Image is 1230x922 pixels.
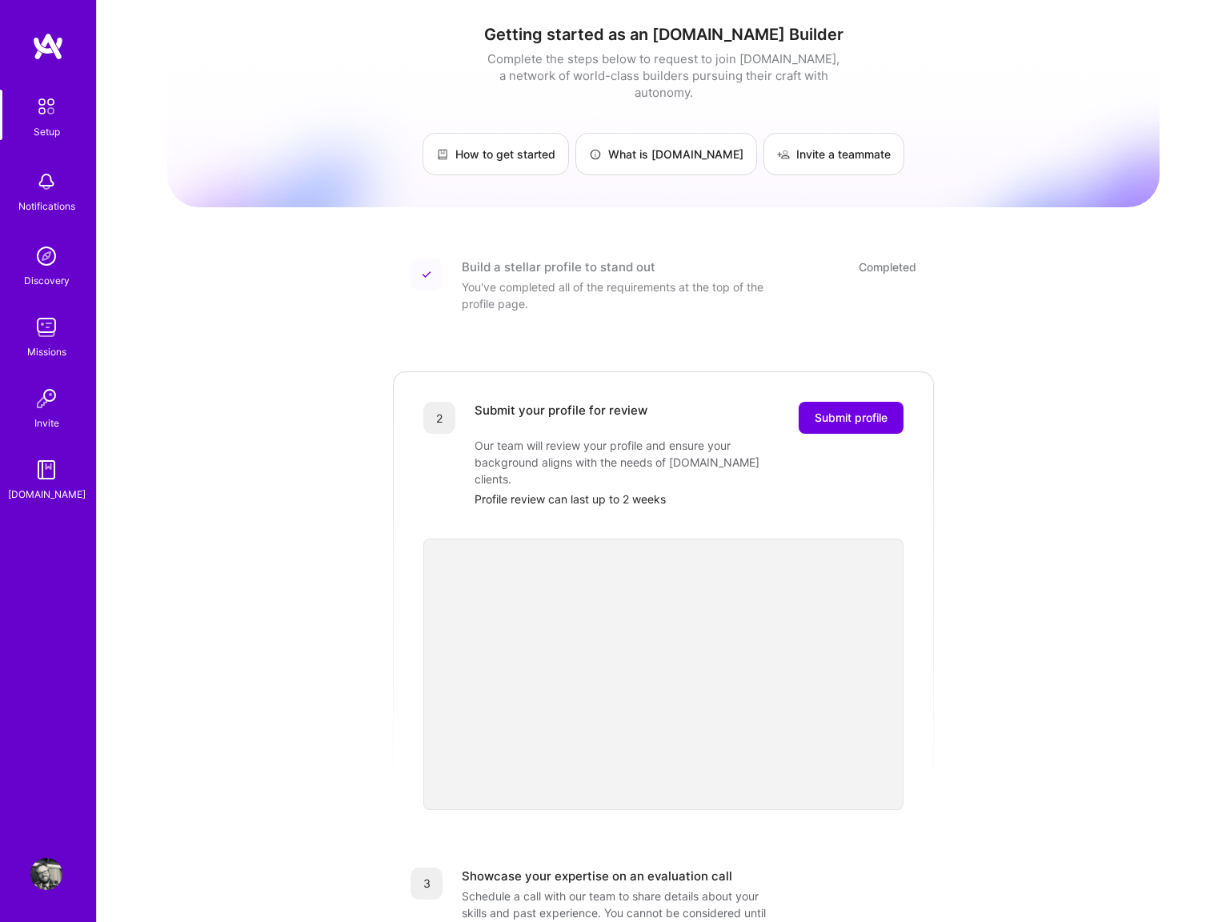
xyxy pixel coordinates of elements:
div: Complete the steps below to request to join [DOMAIN_NAME], a network of world-class builders purs... [483,50,843,101]
img: setup [30,90,63,123]
div: Setup [34,123,60,140]
iframe: video [423,539,903,810]
img: logo [32,32,64,61]
div: Notifications [18,198,75,214]
img: teamwork [30,311,62,343]
div: 3 [411,868,443,900]
a: User Avatar [26,858,66,890]
div: Invite [34,415,59,431]
div: Submit your profile for review [475,402,647,434]
div: Missions [27,343,66,360]
div: [DOMAIN_NAME] [8,486,86,503]
div: Showcase your expertise on an evaluation call [462,868,732,884]
a: What is [DOMAIN_NAME] [575,133,757,175]
div: Discovery [24,272,70,289]
div: Completed [859,259,916,275]
a: How to get started [423,133,569,175]
div: Build a stellar profile to stand out [462,259,655,275]
img: bell [30,166,62,198]
a: Invite a teammate [763,133,904,175]
img: Completed [422,270,431,279]
div: Profile review can last up to 2 weeks [475,491,903,507]
img: guide book [30,454,62,486]
button: Submit profile [799,402,903,434]
div: Our team will review your profile and ensure your background aligns with the needs of [DOMAIN_NAM... [475,437,795,487]
img: discovery [30,240,62,272]
img: What is A.Team [589,148,602,161]
img: How to get started [436,148,449,161]
img: Invite a teammate [777,148,790,161]
span: Submit profile [815,410,887,426]
img: Invite [30,383,62,415]
img: User Avatar [30,858,62,890]
div: You've completed all of the requirements at the top of the profile page. [462,279,782,312]
h1: Getting started as an [DOMAIN_NAME] Builder [167,25,1160,44]
div: 2 [423,402,455,434]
